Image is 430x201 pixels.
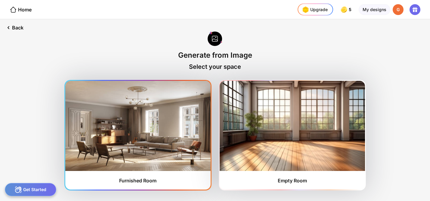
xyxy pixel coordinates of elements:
div: Home [10,6,32,13]
div: Generate from Image [178,51,252,59]
div: Empty Room [278,178,307,184]
div: G [393,4,404,15]
div: Select your space [189,63,241,70]
span: 5 [349,7,353,12]
div: Get Started [5,183,56,196]
img: furnishedRoom1.jpg [65,81,211,171]
div: Furnished Room [119,178,156,184]
div: My designs [359,4,390,15]
img: upgrade-nav-btn-icon.gif [301,5,310,14]
img: furnishedRoom2.jpg [220,81,365,171]
div: Upgrade [301,5,328,14]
